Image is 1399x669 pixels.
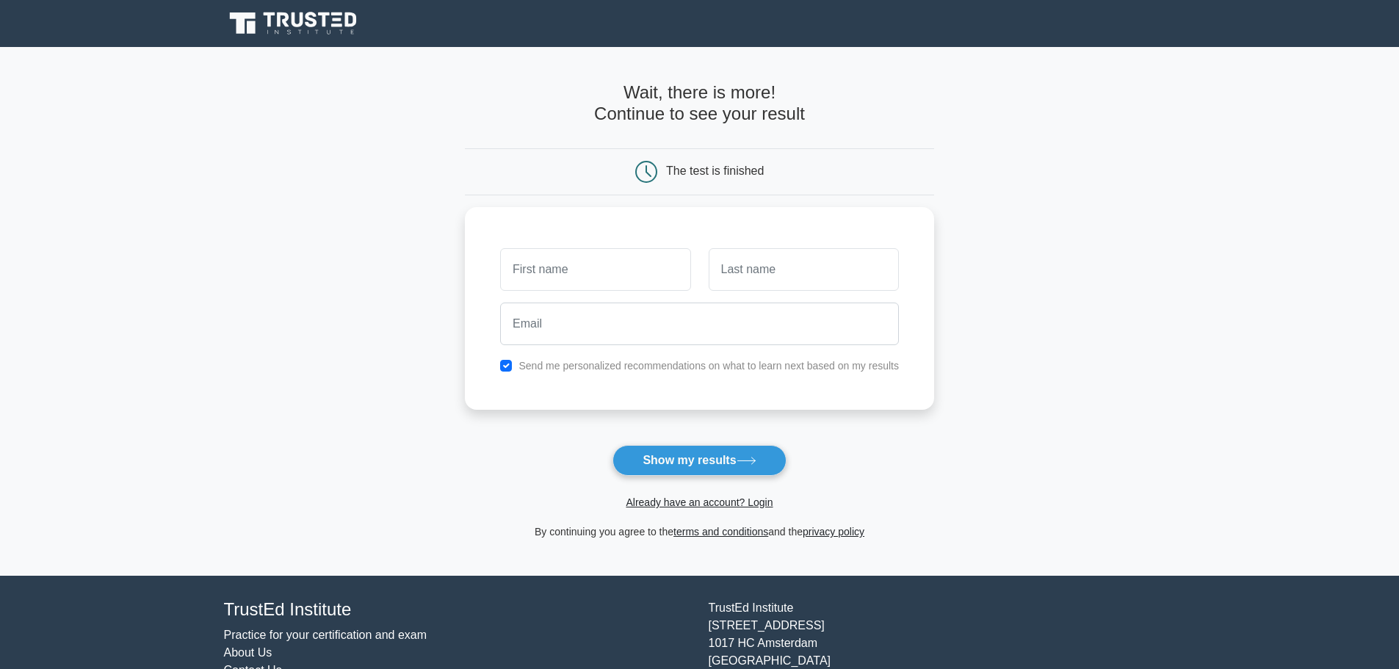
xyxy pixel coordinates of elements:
a: Practice for your certification and exam [224,629,427,641]
a: terms and conditions [673,526,768,538]
h4: TrustEd Institute [224,599,691,621]
input: First name [500,248,690,291]
div: The test is finished [666,164,764,177]
input: Email [500,303,899,345]
a: privacy policy [803,526,864,538]
label: Send me personalized recommendations on what to learn next based on my results [518,360,899,372]
div: By continuing you agree to the and the [456,523,943,540]
a: About Us [224,646,272,659]
input: Last name [709,248,899,291]
h4: Wait, there is more! Continue to see your result [465,82,934,125]
button: Show my results [612,445,786,476]
a: Already have an account? Login [626,496,773,508]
